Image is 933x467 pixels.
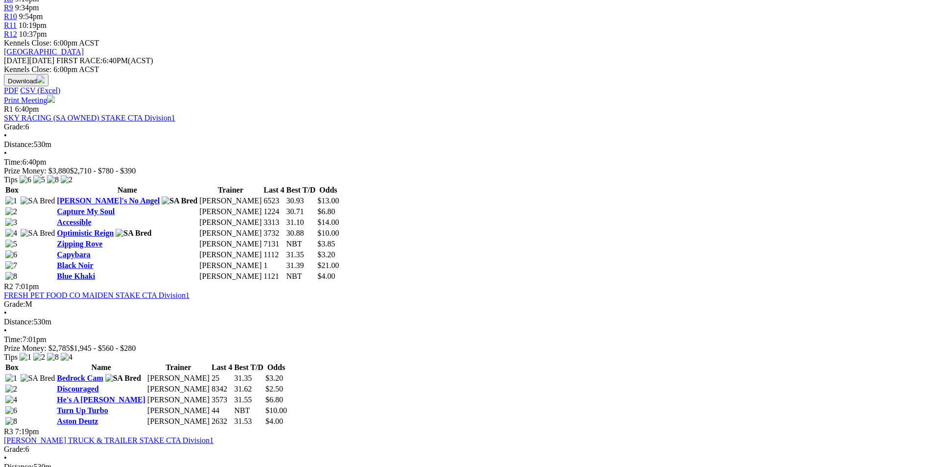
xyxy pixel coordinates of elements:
[57,197,160,205] a: [PERSON_NAME]'s No Angel
[61,175,72,184] img: 2
[4,300,929,309] div: M
[5,406,17,415] img: 6
[33,175,45,184] img: 5
[15,282,39,291] span: 7:01pm
[263,239,285,249] td: 7131
[21,374,55,383] img: SA Bred
[4,3,13,12] a: R9
[265,417,283,425] span: $4.00
[234,373,264,383] td: 31.35
[317,218,339,226] span: $14.00
[147,373,210,383] td: [PERSON_NAME]
[147,395,210,405] td: [PERSON_NAME]
[4,353,18,361] span: Tips
[4,12,17,21] a: R10
[21,229,55,238] img: SA Bred
[5,395,17,404] img: 4
[57,229,114,237] a: Optimistic Reign
[4,149,7,157] span: •
[234,363,264,372] th: Best T/D
[162,197,197,205] img: SA Bred
[57,218,91,226] a: Accessible
[4,123,929,131] div: 6
[265,385,283,393] span: $2.50
[211,384,233,394] td: 8342
[317,207,335,216] span: $6.80
[147,363,210,372] th: Trainer
[5,218,17,227] img: 3
[4,140,33,148] span: Distance:
[147,384,210,394] td: [PERSON_NAME]
[286,228,316,238] td: 30.88
[199,271,262,281] td: [PERSON_NAME]
[4,344,929,353] div: Prize Money: $2,785
[47,175,59,184] img: 8
[70,167,136,175] span: $2,710 - $780 - $390
[286,261,316,270] td: 31.39
[199,261,262,270] td: [PERSON_NAME]
[5,197,17,205] img: 1
[5,186,19,194] span: Box
[286,207,316,217] td: 30.71
[211,363,233,372] th: Last 4
[4,21,17,29] a: R11
[5,417,17,426] img: 8
[57,374,103,382] a: Bedrock Cam
[105,374,141,383] img: SA Bred
[116,229,151,238] img: SA Bred
[263,250,285,260] td: 1112
[5,272,17,281] img: 8
[5,363,19,371] span: Box
[19,12,43,21] span: 9:54pm
[4,445,929,454] div: 6
[4,123,25,131] span: Grade:
[263,261,285,270] td: 1
[37,75,45,83] img: download.svg
[4,167,929,175] div: Prize Money: $3,880
[57,406,108,415] a: Turn Up Turbo
[19,21,47,29] span: 10:19pm
[4,445,25,453] span: Grade:
[57,385,98,393] a: Discouraged
[199,218,262,227] td: [PERSON_NAME]
[15,105,39,113] span: 6:40pm
[5,385,17,393] img: 2
[4,309,7,317] span: •
[199,185,262,195] th: Trainer
[199,228,262,238] td: [PERSON_NAME]
[234,406,264,416] td: NBT
[263,271,285,281] td: 1121
[20,353,31,362] img: 1
[317,250,335,259] span: $3.20
[4,96,55,104] a: Print Meeting
[19,30,47,38] span: 10:37pm
[33,353,45,362] img: 2
[15,427,39,436] span: 7:19pm
[57,395,145,404] a: He's A [PERSON_NAME]
[199,196,262,206] td: [PERSON_NAME]
[234,395,264,405] td: 31.55
[56,363,145,372] th: Name
[286,250,316,260] td: 31.35
[4,105,13,113] span: R1
[211,417,233,426] td: 2632
[4,114,175,122] a: SKY RACING (SA OWNED) STAKE CTA Division1
[286,271,316,281] td: NBT
[5,374,17,383] img: 1
[317,240,335,248] span: $3.85
[263,185,285,195] th: Last 4
[5,207,17,216] img: 2
[4,56,54,65] span: [DATE]
[20,175,31,184] img: 6
[4,335,23,344] span: Time:
[56,56,153,65] span: 6:40PM(ACST)
[4,140,929,149] div: 530m
[4,318,929,326] div: 530m
[57,250,90,259] a: Capybara
[265,363,287,372] th: Odds
[265,406,287,415] span: $10.00
[265,374,283,382] span: $3.20
[21,197,55,205] img: SA Bred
